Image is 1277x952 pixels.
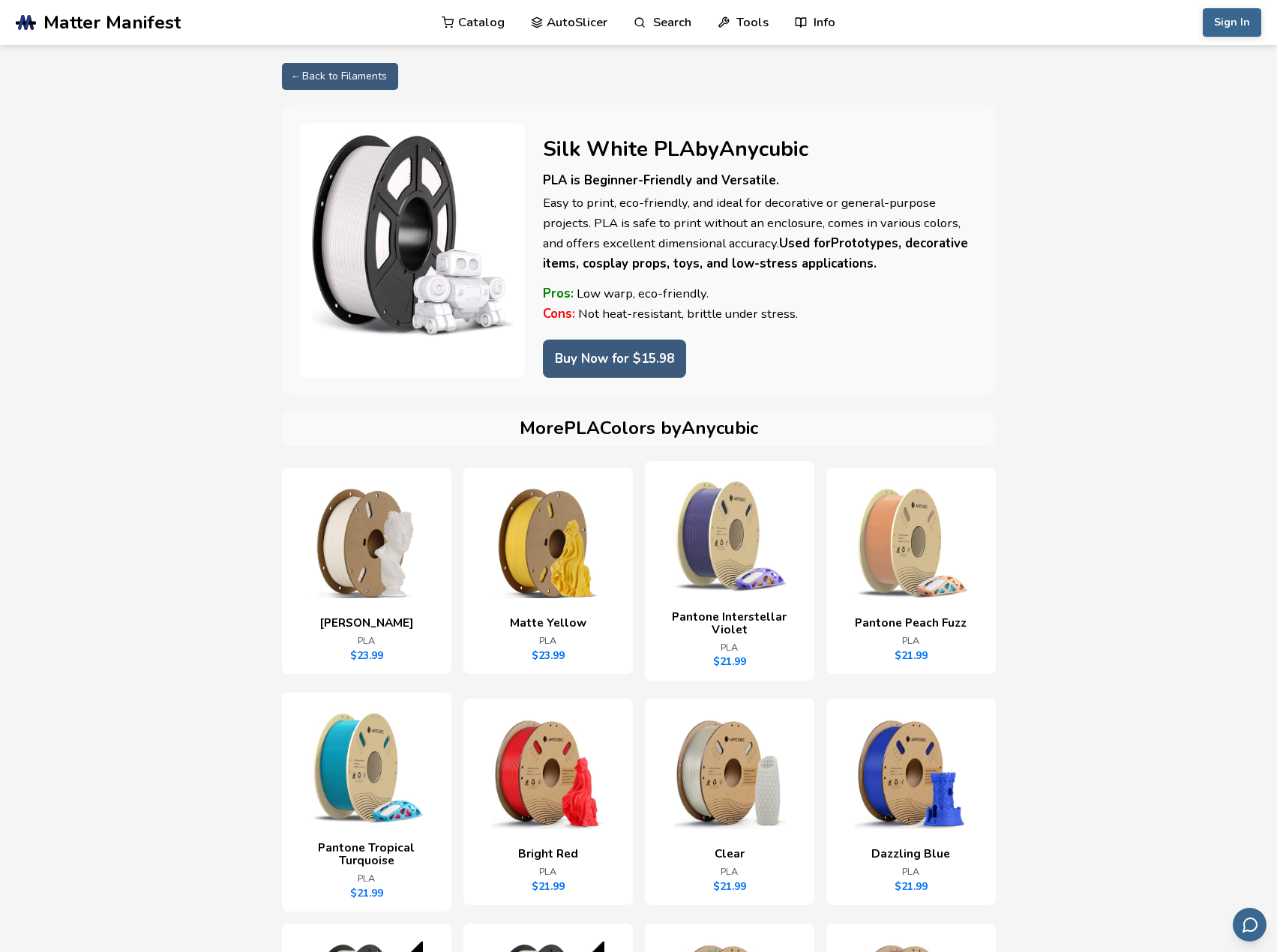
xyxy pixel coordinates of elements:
p: PLA [838,636,984,646]
img: PLA - Silk White [312,135,513,337]
a: PLA - Pantone Interstellar VioletPantone Interstellar VioletPLA$21.99 [657,473,802,668]
img: PLA - Clear [663,717,796,829]
a: PLA - Dazzling BlueDazzling BluePLA$21.99 [838,711,984,892]
h3: Dazzling Blue [838,847,984,861]
p: PLA [475,867,621,877]
a: PLA - Matte YellowMatte YellowPLA$23.99 [475,480,621,661]
p: $ 21.99 [475,881,621,893]
strong: Used for Prototypes, decorative items, cosplay props, toys, and low-stress applications. [543,235,968,272]
p: $ 21.99 [657,656,802,668]
img: PLA - Pantone Interstellar Violet [663,479,796,591]
a: PLA - Bright RedBright RedPLA$21.99 [475,711,621,892]
p: PLA [294,873,439,884]
h3: Bright Red [475,847,621,861]
a: Buy Now for $15.98 [543,340,686,378]
h3: Matte Yellow [475,616,621,630]
h3: Pantone Peach Fuzz [838,616,984,630]
p: PLA [657,867,802,877]
p: $ 21.99 [294,888,439,900]
p: $ 21.99 [838,881,984,893]
strong: Cons: [543,305,575,322]
img: PLA - Bright Red [481,717,615,829]
p: $ 21.99 [838,650,984,662]
a: ← Back to Filaments [282,63,398,90]
strong: Pros: [543,285,574,302]
img: PLA - Pantone Peach Fuzz [844,486,978,598]
img: PLA - Matte White [300,486,433,598]
button: Sign In [1203,8,1261,37]
a: PLA - ClearClearPLA$21.99 [657,711,802,892]
h3: Clear [657,847,802,861]
img: PLA - Dazzling Blue [844,717,978,829]
img: PLA - Pantone Tropical Turquoise [300,711,433,823]
span: Matter Manifest [43,12,181,33]
h1: Silk White PLA by Anycubic [543,137,978,161]
button: Send feedback via email [1233,908,1267,942]
a: PLA - Pantone Tropical TurquoisePantone Tropical TurquoisePLA$21.99 [294,705,439,900]
img: PLA - Matte Yellow [481,486,615,598]
h3: PLA is Beginner-Friendly and Versatile. [543,173,978,187]
h3: Pantone Interstellar Violet [657,610,802,636]
p: $ 23.99 [294,650,439,662]
p: PLA [657,642,802,653]
h3: [PERSON_NAME] [294,616,439,630]
h2: More PLA Colors by Anycubic [289,418,988,439]
p: Low warp, eco-friendly. [543,286,978,301]
p: $ 23.99 [475,650,621,662]
p: PLA [294,636,439,646]
p: PLA [838,867,984,877]
p: PLA [475,636,621,646]
a: PLA - Pantone Peach FuzzPantone Peach FuzzPLA$21.99 [838,480,984,661]
p: $ 21.99 [657,881,802,893]
h3: Pantone Tropical Turquoise [294,841,439,867]
p: Easy to print, eco-friendly, and ideal for decorative or general-purpose projects. PLA is safe to... [543,193,978,274]
a: PLA - Matte White[PERSON_NAME]PLA$23.99 [294,480,439,661]
p: Not heat-resistant, brittle under stress. [543,307,978,321]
